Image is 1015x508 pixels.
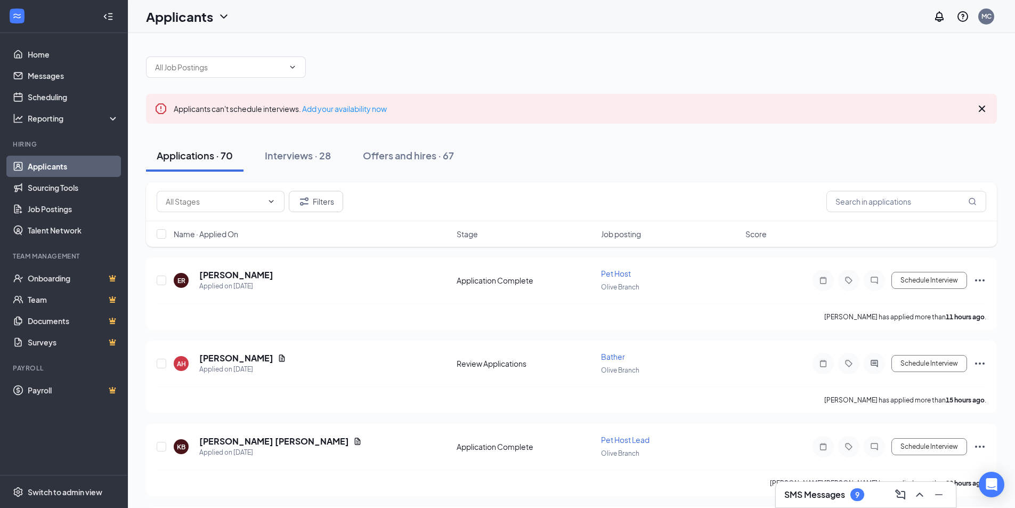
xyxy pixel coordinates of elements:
a: SurveysCrown [28,332,119,353]
svg: ChevronDown [267,197,275,206]
span: Pet Host [601,269,631,278]
b: 11 hours ago [946,313,985,321]
div: Application Complete [457,441,595,452]
p: [PERSON_NAME] has applied more than . [824,312,986,321]
svg: Cross [976,102,988,115]
div: MC [981,12,992,21]
svg: Error [155,102,167,115]
div: Interviews · 28 [265,149,331,162]
a: Job Postings [28,198,119,220]
span: Name · Applied On [174,229,238,239]
button: Schedule Interview [891,272,967,289]
a: Add your availability now [302,104,387,114]
input: All Stages [166,196,263,207]
button: ComposeMessage [892,486,909,503]
div: Review Applications [457,358,595,369]
span: Pet Host Lead [601,435,649,445]
a: Talent Network [28,220,119,241]
button: ChevronUp [911,486,928,503]
svg: WorkstreamLogo [12,11,22,21]
svg: Collapse [103,11,113,22]
div: KB [177,442,185,451]
svg: Minimize [932,488,945,501]
b: 15 hours ago [946,396,985,404]
span: Olive Branch [601,449,639,457]
svg: Notifications [933,10,946,23]
span: Applicants can't schedule interviews. [174,104,387,114]
div: 9 [855,490,859,499]
div: Payroll [13,364,117,373]
p: [PERSON_NAME] has applied more than . [824,396,986,405]
span: Bather [601,352,625,361]
h3: SMS Messages [784,489,845,501]
div: AH [177,359,186,368]
h5: [PERSON_NAME] [199,352,273,364]
svg: ComposeMessage [894,488,907,501]
a: Home [28,44,119,65]
div: Open Intercom Messenger [979,472,1004,497]
span: Olive Branch [601,366,639,374]
svg: Note [817,276,830,285]
div: Applied on [DATE] [199,281,273,292]
h5: [PERSON_NAME] [PERSON_NAME] [199,436,349,447]
a: Sourcing Tools [28,177,119,198]
span: Job posting [601,229,641,239]
svg: ChevronUp [913,488,926,501]
div: Applications · 70 [157,149,233,162]
svg: Document [353,437,362,446]
svg: Analysis [13,113,23,124]
h5: [PERSON_NAME] [199,269,273,281]
svg: Note [817,359,830,368]
a: Applicants [28,156,119,177]
button: Schedule Interview [891,355,967,372]
a: Messages [28,65,119,86]
span: Stage [457,229,478,239]
svg: ActiveChat [868,359,881,368]
svg: ChevronDown [288,63,297,71]
a: PayrollCrown [28,380,119,401]
div: Application Complete [457,275,595,286]
svg: Ellipses [973,357,986,370]
div: Applied on [DATE] [199,364,286,375]
svg: Document [278,354,286,362]
svg: Filter [298,195,311,208]
svg: Ellipses [973,274,986,287]
svg: ChevronDown [217,10,230,23]
p: [PERSON_NAME] [PERSON_NAME] has applied more than . [770,479,986,488]
div: Reporting [28,113,119,124]
button: Minimize [930,486,947,503]
button: Schedule Interview [891,438,967,455]
svg: ChatInactive [868,276,881,285]
input: All Job Postings [155,61,284,73]
span: Score [745,229,767,239]
svg: ChatInactive [868,442,881,451]
div: Team Management [13,252,117,261]
svg: Tag [842,442,855,451]
div: Offers and hires · 67 [363,149,454,162]
svg: QuestionInfo [956,10,969,23]
div: ER [177,276,185,285]
div: Applied on [DATE] [199,447,362,458]
div: Switch to admin view [28,487,102,497]
h1: Applicants [146,7,213,26]
span: Olive Branch [601,283,639,291]
button: Filter Filters [289,191,343,212]
svg: Note [817,442,830,451]
svg: MagnifyingGlass [968,197,977,206]
b: 20 hours ago [946,479,985,487]
a: TeamCrown [28,289,119,310]
a: OnboardingCrown [28,268,119,289]
input: Search in applications [826,191,986,212]
svg: Ellipses [973,440,986,453]
a: DocumentsCrown [28,310,119,332]
svg: Settings [13,487,23,497]
svg: Tag [842,276,855,285]
div: Hiring [13,140,117,149]
a: Scheduling [28,86,119,108]
svg: Tag [842,359,855,368]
